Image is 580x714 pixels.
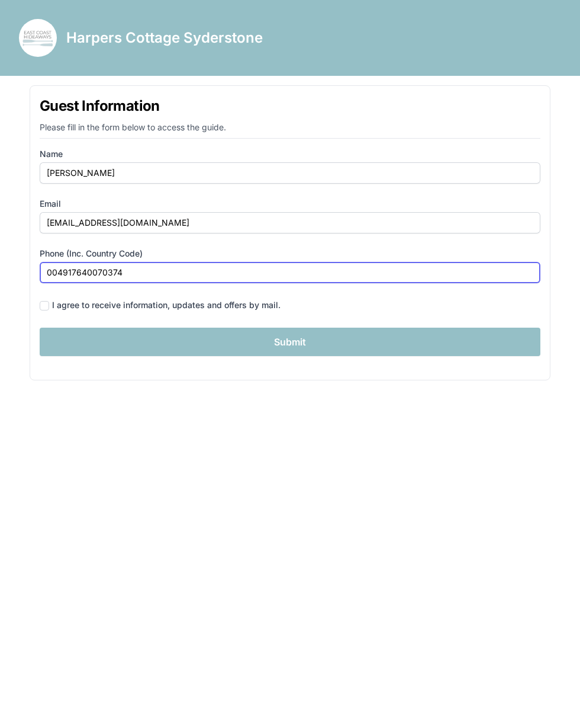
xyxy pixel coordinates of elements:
img: dm2k2ra656sa8ywvsaq32jwakow5 [19,19,57,57]
p: Please fill in the form below to access the guide. [40,121,540,139]
a: Harpers Cottage Syderstone [19,19,263,57]
label: Phone (inc. country code) [40,248,540,260]
input: Submit [40,328,540,356]
div: I agree to receive information, updates and offers by mail. [52,299,281,311]
h1: Guest Information [40,95,540,117]
label: Name [40,148,540,160]
label: Email [40,198,540,210]
h3: Harpers Cottage Syderstone [66,28,263,47]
